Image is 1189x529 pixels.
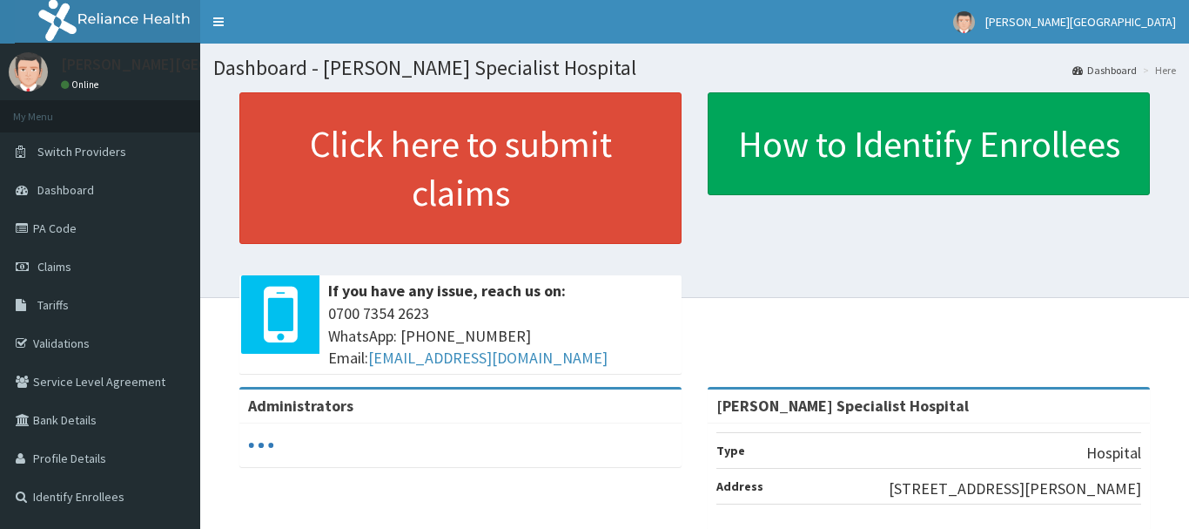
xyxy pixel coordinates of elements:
b: Administrators [248,396,353,416]
p: Hospital [1086,442,1141,465]
span: Dashboard [37,182,94,198]
a: How to Identify Enrollees [708,92,1150,195]
a: [EMAIL_ADDRESS][DOMAIN_NAME] [368,348,608,368]
img: User Image [9,52,48,92]
a: Online [61,78,103,91]
strong: [PERSON_NAME] Specialist Hospital [716,396,969,416]
b: If you have any issue, reach us on: [328,281,566,301]
span: Switch Providers [37,144,126,159]
span: Tariffs [37,297,69,313]
span: [PERSON_NAME][GEOGRAPHIC_DATA] [985,14,1176,30]
h1: Dashboard - [PERSON_NAME] Specialist Hospital [213,57,1176,79]
svg: audio-loading [248,432,274,458]
a: Dashboard [1072,63,1137,78]
p: [STREET_ADDRESS][PERSON_NAME] [889,478,1141,500]
b: Type [716,443,745,458]
a: Click here to submit claims [239,92,682,244]
img: User Image [953,11,975,33]
span: Claims [37,259,71,275]
span: 0700 7354 2623 WhatsApp: [PHONE_NUMBER] Email: [328,302,673,370]
p: [PERSON_NAME][GEOGRAPHIC_DATA] [61,57,319,72]
li: Here [1139,63,1176,78]
b: Address [716,478,763,494]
